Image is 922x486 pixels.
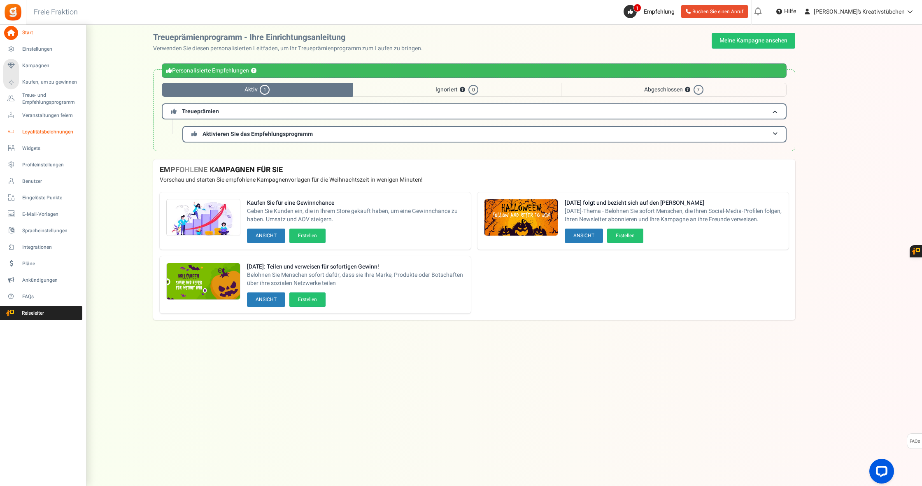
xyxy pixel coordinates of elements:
[247,271,464,287] span: Belohnen Sie Menschen sofort dafür, dass sie Ihre Marke, Produkte oder Botschaften über ihre sozi...
[3,42,82,56] a: Einstellungen
[22,194,80,201] span: Eingelöste Punkte
[22,29,80,36] span: Start
[561,83,787,97] span: Abgeschlossen
[22,145,80,152] span: Widgets
[484,199,558,236] img: Empfohlene Kampagnen
[685,87,690,93] button: ?
[3,174,82,188] a: Benutzer
[3,141,82,155] a: Widgets
[694,85,703,95] span: 7
[22,293,80,300] span: FAQs
[167,263,240,300] img: Empfohlene Kampagnen
[624,5,678,18] a: 1 Empfehlung
[160,166,789,174] h4: EMPFOHLENE KAMPAGNEN FÜR SIE
[167,199,240,236] img: Empfohlene Kampagnen
[607,229,643,243] button: Erstellen
[22,46,80,53] span: Einstellungen
[3,207,82,221] a: E-Mail-Vorlagen
[22,92,82,106] span: Treue- und Empfehlungsprogramm
[22,211,80,218] span: E-Mail-Vorlagen
[3,290,82,304] a: FAQs
[22,112,80,119] span: Veranstaltungen feiern
[182,107,219,116] span: Treueprämien
[22,79,80,86] span: Kaufen, um zu gewinnen
[289,292,326,307] button: Erstellen
[644,7,675,16] span: Empfehlung
[22,277,80,284] span: Ankündigungen
[909,434,920,449] span: FAQs
[3,59,82,73] a: Kampagnen
[3,125,82,139] a: Loyalitätsbelohnungen
[681,5,748,18] a: Buchen Sie einen Anruf
[773,5,799,18] a: Hilfe
[4,310,61,317] span: Reiseleiter
[22,260,80,267] span: Pläne
[247,207,464,224] span: Geben Sie Kunden ein, die in Ihrem Store gekauft haben, um eine Gewinnchance zu haben. Umsatz und...
[3,191,82,205] a: Eingelöste Punkte
[460,87,465,93] button: ?
[22,129,80,136] span: Loyalitätsbelohnungen
[814,7,905,16] span: [PERSON_NAME]'s Kreativstübchen
[162,63,787,78] div: Personalisierte Empfehlungen
[3,26,82,40] a: Start
[565,207,782,224] span: [DATE]-Thema - Belohnen Sie sofort Menschen, die Ihren Social-Media-Profilen folgen, Ihren Newsle...
[712,33,795,49] a: Meine Kampagne ansehen
[22,161,80,168] span: Profileinstellungen
[3,273,82,287] a: Ankündigungen
[353,83,561,97] span: Ignoriert
[153,44,429,53] p: Verwenden Sie diesen personalisierten Leitfaden, um Ihr Treueprämienprogramm zum Laufen zu bringen.
[4,3,22,21] img: Freie Fraktion
[3,257,82,271] a: Pläne
[247,292,285,307] button: ANSICHT
[22,227,80,234] span: Spracheinstellungen
[22,178,80,185] span: Benutzer
[468,85,478,95] span: 0
[289,229,326,243] button: Erstellen
[260,85,270,95] span: 1
[782,7,796,16] span: Hilfe
[203,130,313,138] span: Aktivieren Sie das Empfehlungsprogramm
[3,158,82,172] a: Profileinstellungen
[162,83,353,97] span: Aktiv
[3,92,82,106] a: Treue- und Empfehlungsprogramm
[25,4,87,21] h3: Freie Fraktion
[247,229,285,243] button: ANSICHT
[247,263,464,271] strong: [DATE]: Teilen und verweisen für sofortigen Gewinn!
[565,229,603,243] button: ANSICHT
[153,33,429,42] h2: Treueprämienprogramm - Ihre Einrichtungsanleitung
[22,244,80,251] span: Integrationen
[633,4,641,12] span: 1
[247,199,464,207] strong: Kaufen Sie für eine Gewinnchance
[3,75,82,89] a: Kaufen, um zu gewinnen
[565,199,782,207] strong: [DATE] folgt und bezieht sich auf den [PERSON_NAME]
[3,108,82,122] a: Veranstaltungen feiern
[3,224,82,238] a: Spracheinstellungen
[251,68,256,74] button: ?
[160,176,789,184] p: Vorschau und starten Sie empfohlene Kampagnenvorlagen für die Weihnachtszeit in wenigen Minuten!
[22,62,80,69] span: Kampagnen
[3,240,82,254] a: Integrationen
